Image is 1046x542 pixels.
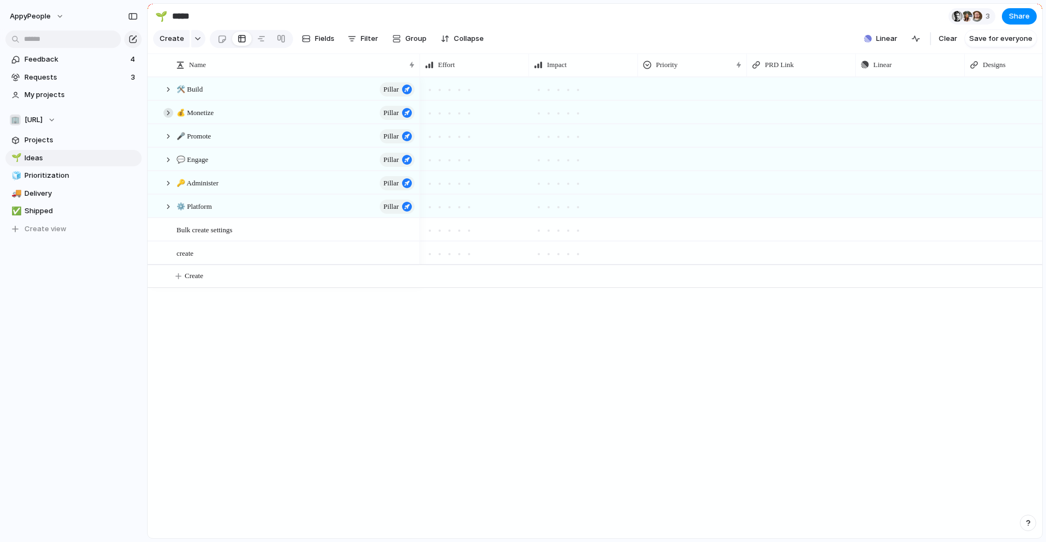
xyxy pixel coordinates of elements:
button: ✅ [10,206,21,216]
button: 🚚 [10,188,21,199]
span: Create [185,270,203,281]
span: Effort [438,59,455,70]
a: 🧊Prioritization [5,167,142,184]
span: Fields [315,33,335,44]
button: Pillar [380,176,415,190]
span: Ideas [25,153,138,164]
button: Collapse [436,30,488,47]
span: 💬 Engage [177,153,208,165]
button: Filter [343,30,382,47]
button: Linear [860,31,902,47]
button: 🌱 [10,153,21,164]
span: Requests [25,72,127,83]
span: [URL] [25,115,42,125]
a: ✅Shipped [5,203,142,219]
span: Bulk create settings [177,223,233,236]
span: Pillar [384,82,399,97]
button: 🧊 [10,170,21,181]
span: Create view [25,224,66,234]
span: Pillar [384,152,399,167]
span: Share [1009,11,1030,22]
span: create [177,246,193,259]
button: Pillar [380,200,415,214]
button: Pillar [380,153,415,167]
a: 🚚Delivery [5,185,142,202]
span: Pillar [384,129,399,144]
a: Feedback4 [5,51,142,68]
div: 🧊 [11,170,19,182]
span: 3 [131,72,137,83]
button: Pillar [380,129,415,143]
div: 🚚 [11,187,19,200]
div: 🏢 [10,115,21,125]
span: Designs [983,59,1006,70]
button: 🏢[URL] [5,112,142,128]
span: 3 [986,11,993,22]
span: ⚙️ Platform [177,200,212,212]
button: Fields [297,30,339,47]
span: Projects [25,135,138,146]
span: 💰 Monetize [177,106,214,118]
span: Save for everyone [969,33,1032,44]
div: 🌱 [155,9,167,23]
span: Impact [547,59,567,70]
span: Clear [939,33,957,44]
a: My projects [5,87,142,103]
span: My projects [25,89,138,100]
span: PRD Link [765,59,794,70]
span: Name [189,59,206,70]
span: 4 [130,54,137,65]
span: Shipped [25,206,138,216]
span: Pillar [384,199,399,214]
a: Requests3 [5,69,142,86]
span: 🛠️ Build [177,82,203,95]
a: 🌱Ideas [5,150,142,166]
span: Delivery [25,188,138,199]
div: ✅ [11,205,19,218]
span: Create [160,33,184,44]
span: Collapse [454,33,484,44]
span: Feedback [25,54,127,65]
button: 🌱 [153,8,170,25]
span: Pillar [384,176,399,191]
span: Filter [361,33,378,44]
button: Pillar [380,82,415,97]
span: Linear [876,33,897,44]
span: Linear [873,59,892,70]
a: Projects [5,132,142,148]
button: Share [1002,8,1037,25]
button: Create [153,30,190,47]
div: 🌱 [11,152,19,164]
span: AppyPeople [10,11,51,22]
span: 🎤 Promote [177,129,211,142]
button: AppyPeople [5,8,70,25]
button: Group [387,30,432,47]
span: Priority [656,59,678,70]
button: Create view [5,221,142,237]
span: Pillar [384,105,399,121]
button: Clear [934,30,962,47]
span: Prioritization [25,170,138,181]
button: Save for everyone [965,30,1037,47]
button: Pillar [380,106,415,120]
span: 🔑 Administer [177,176,218,189]
span: Group [405,33,427,44]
